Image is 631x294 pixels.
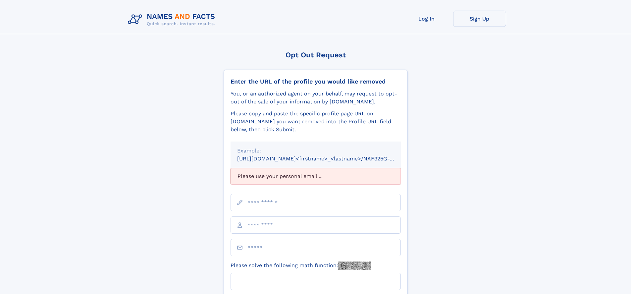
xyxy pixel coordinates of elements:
div: Example: [237,147,394,155]
div: Please copy and paste the specific profile page URL on [DOMAIN_NAME] you want removed into the Pr... [231,110,401,134]
div: Enter the URL of the profile you would like removed [231,78,401,85]
a: Sign Up [453,11,506,27]
a: Log In [400,11,453,27]
div: Please use your personal email ... [231,168,401,185]
div: Opt Out Request [224,51,408,59]
small: [URL][DOMAIN_NAME]<firstname>_<lastname>/NAF325G-xxxxxxxx [237,155,413,162]
img: Logo Names and Facts [125,11,221,29]
label: Please solve the following math function: [231,262,371,270]
div: You, or an authorized agent on your behalf, may request to opt-out of the sale of your informatio... [231,90,401,106]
